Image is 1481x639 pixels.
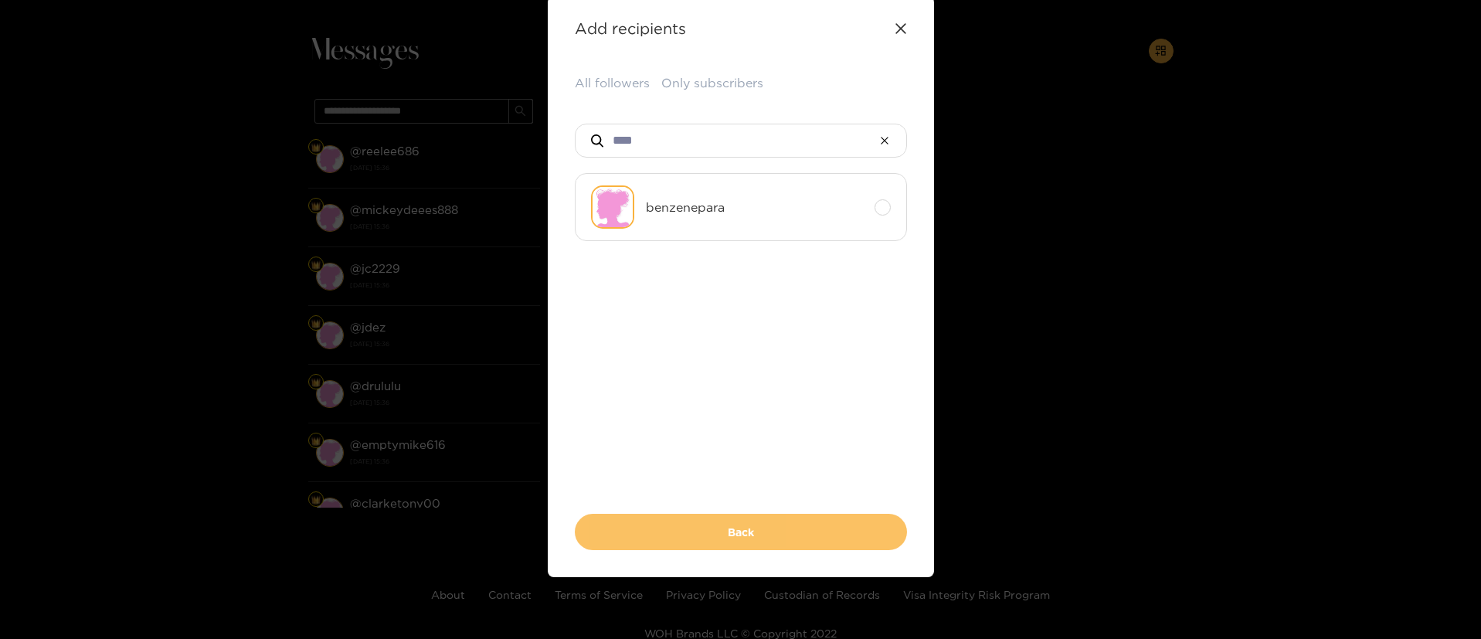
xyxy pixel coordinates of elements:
[646,199,863,216] span: benzenepara
[575,19,686,37] strong: Add recipients
[661,74,763,92] button: Only subscribers
[591,185,634,229] img: no-avatar.png
[575,514,907,550] button: Back
[575,74,650,92] button: All followers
